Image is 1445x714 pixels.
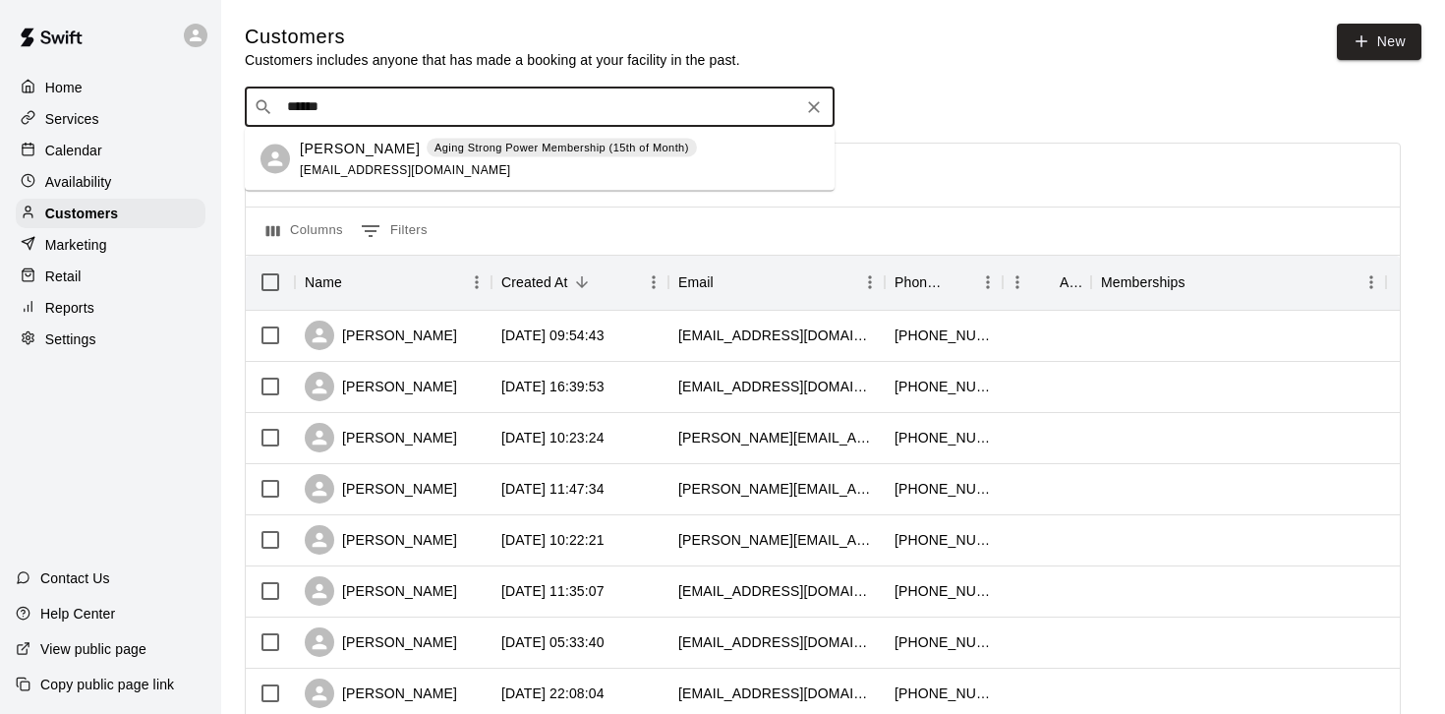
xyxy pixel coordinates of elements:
div: 2025-08-27 11:47:34 [501,479,605,499]
div: 2025-08-31 09:54:43 [501,326,605,345]
p: Settings [45,329,96,349]
button: Sort [946,268,973,296]
button: Menu [1357,268,1386,297]
div: kaitlyn.colucci@alumni.acphs.edu [678,428,875,447]
div: Age [1003,255,1091,310]
a: Customers [16,199,205,228]
div: 2025-08-30 16:39:53 [501,377,605,396]
a: Home [16,73,205,102]
button: Clear [800,93,828,121]
div: [PERSON_NAME] [305,474,457,504]
button: Sort [1185,268,1213,296]
button: Menu [855,268,885,297]
a: Settings [16,325,205,354]
a: Retail [16,262,205,291]
a: New [1337,24,1421,60]
div: Name [305,255,342,310]
p: Customers [45,204,118,223]
div: Email [678,255,714,310]
a: Services [16,104,205,134]
div: jbs200213160@yahoo.com [678,581,875,601]
div: [PERSON_NAME] [305,423,457,452]
div: +17703550778 [895,530,993,550]
a: Marketing [16,230,205,260]
div: Phone Number [895,255,946,310]
div: +13153299484 [895,684,993,703]
a: Reports [16,293,205,323]
p: Marketing [45,235,107,255]
div: +15127448852 [895,479,993,499]
p: Reports [45,298,94,318]
button: Menu [1003,268,1032,297]
div: 2025-08-14 22:08:04 [501,684,605,703]
div: Phone Number [885,255,1003,310]
div: +13153808148 [895,632,993,652]
div: Claude Lemaitre [260,145,290,174]
div: +15857975756 [895,326,993,345]
p: Home [45,78,83,97]
button: Select columns [261,215,348,247]
p: Retail [45,267,82,286]
div: Memberships [1091,255,1386,310]
p: Copy public page link [40,675,174,694]
div: +13152830401 [895,581,993,601]
p: Availability [45,172,112,192]
button: Sort [568,268,596,296]
div: Name [295,255,491,310]
p: Contact Us [40,568,110,588]
button: Sort [714,268,741,296]
span: [EMAIL_ADDRESS][DOMAIN_NAME] [300,162,511,176]
p: Aging Strong Power Membership (15th of Month) [434,140,689,156]
h5: Customers [245,24,740,50]
div: theblouins87@gmail.com [678,684,875,703]
div: [PERSON_NAME] [305,576,457,606]
div: angi.daiuto@icloud.com [678,479,875,499]
div: dpisula0609@gmail.com [678,377,875,396]
button: Show filters [356,215,433,247]
div: Search customers by name or email [245,88,835,127]
div: [PERSON_NAME] [305,679,457,708]
button: Sort [1032,268,1060,296]
div: 2025-08-18 11:35:07 [501,581,605,601]
button: Menu [462,268,491,297]
div: 2025-08-28 10:23:24 [501,428,605,447]
div: [PERSON_NAME] [305,627,457,657]
p: Calendar [45,141,102,160]
div: [PERSON_NAME] [305,321,457,350]
button: Sort [342,268,370,296]
div: +19137082966 [895,428,993,447]
div: [PERSON_NAME] [305,525,457,555]
div: 2025-08-15 05:33:40 [501,632,605,652]
div: Memberships [1101,255,1185,310]
div: katelmcnamara@gmail.com [678,326,875,345]
div: monica.lynch10@gmail.com [678,530,875,550]
button: Menu [973,268,1003,297]
p: Services [45,109,99,129]
div: Email [668,255,885,310]
button: Menu [639,268,668,297]
div: Age [1060,255,1081,310]
p: Customers includes anyone that has made a booking at your facility in the past. [245,50,740,70]
div: Created At [501,255,568,310]
div: Created At [491,255,668,310]
p: [PERSON_NAME] [300,138,420,158]
div: sarahshea1@gmail.com [678,632,875,652]
p: Help Center [40,604,115,624]
a: Calendar [16,136,205,165]
div: [PERSON_NAME] [305,372,457,401]
a: Availability [16,167,205,197]
p: View public page [40,639,146,659]
div: 2025-08-21 10:22:21 [501,530,605,550]
div: +15859448691 [895,377,993,396]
